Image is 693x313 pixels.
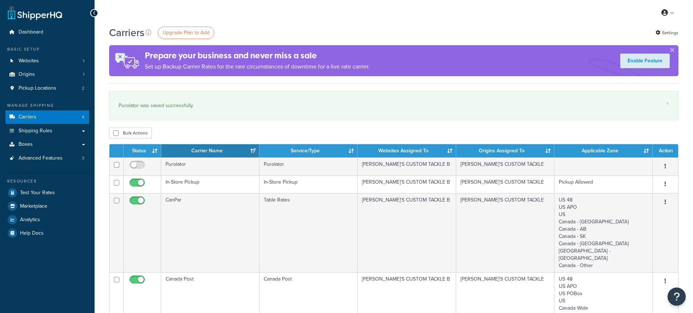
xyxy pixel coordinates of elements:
[554,175,653,193] td: Pickup Allowed
[5,200,89,213] a: Marketplace
[5,152,89,165] a: Advanced Features 3
[5,178,89,184] div: Resources
[656,28,678,38] a: Settings
[158,27,214,39] a: Upgrade Plan to Add
[5,46,89,52] div: Basic Setup
[5,124,89,138] a: Shipping Rules
[19,85,56,91] span: Pickup Locations
[5,82,89,95] a: Pickup Locations 2
[5,227,89,240] a: Help Docs
[259,157,358,175] td: Purolator
[20,230,44,236] span: Help Docs
[5,110,89,124] a: Carriers 4
[668,287,686,306] button: Open Resource Center
[19,29,43,35] span: Dashboard
[20,217,40,223] span: Analytics
[5,68,89,81] a: Origins 1
[109,45,145,76] img: ad-rules-rateshop-fe6ec290ccb7230408bd80ed9643f0289d75e0ffd9eb532fc0e269fcd187b520.png
[145,62,370,72] p: Set up Backup Carrier Rates for the rare circumstances of downtime for a live rate carrier.
[83,58,84,64] span: 1
[161,157,259,175] td: Purolator
[456,157,554,175] td: [PERSON_NAME]'S CUSTOM TACKLE
[666,101,669,106] a: ×
[5,152,89,165] li: Advanced Features
[20,190,55,196] span: Test Your Rates
[19,58,39,64] span: Websites
[163,29,210,36] span: Upgrade Plan to Add
[259,193,358,272] td: Table Rates
[119,101,669,111] div: Purolator was saved successfully
[83,71,84,78] span: 1
[5,186,89,199] a: Test Your Rates
[5,82,89,95] li: Pickup Locations
[109,128,152,138] button: Bulk Actions
[19,141,33,148] span: Boxes
[358,144,456,157] th: Websites Assigned To: activate to sort column ascending
[5,213,89,226] a: Analytics
[19,71,35,78] span: Origins
[161,175,259,193] td: In-Store Pickup
[554,144,653,157] th: Applicable Zone: activate to sort column ascending
[19,155,63,161] span: Advanced Features
[161,144,259,157] th: Carrier Name: activate to sort column ascending
[82,85,84,91] span: 2
[145,50,370,62] h4: Prepare your business and never miss a sale
[5,54,89,68] a: Websites 1
[19,128,52,134] span: Shipping Rules
[653,144,678,157] th: Action
[124,144,161,157] th: Status: activate to sort column ascending
[5,68,89,81] li: Origins
[19,114,36,120] span: Carriers
[358,157,456,175] td: [PERSON_NAME]'S CUSTOM TACKLE B
[259,144,358,157] th: Service/Type: activate to sort column ascending
[456,175,554,193] td: [PERSON_NAME]'S CUSTOM TACKLE
[259,175,358,193] td: In-Store Pickup
[5,102,89,109] div: Manage Shipping
[82,114,84,120] span: 4
[456,193,554,272] td: [PERSON_NAME]'S CUSTOM TACKLE
[109,26,144,40] h1: Carriers
[5,138,89,151] a: Boxes
[5,26,89,39] a: Dashboard
[554,193,653,272] td: US 48 US APO US Canada - [GEOGRAPHIC_DATA] Canada - AB Canada - SK Canada - [GEOGRAPHIC_DATA] [GE...
[358,175,456,193] td: [PERSON_NAME]'S CUSTOM TACKLE B
[620,54,670,68] a: Enable Feature
[456,144,554,157] th: Origins Assigned To: activate to sort column ascending
[82,155,84,161] span: 3
[20,203,47,210] span: Marketplace
[5,110,89,124] li: Carriers
[161,193,259,272] td: CanPar
[5,54,89,68] li: Websites
[358,193,456,272] td: [PERSON_NAME]'S CUSTOM TACKLE B
[8,5,62,20] a: ShipperHQ Home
